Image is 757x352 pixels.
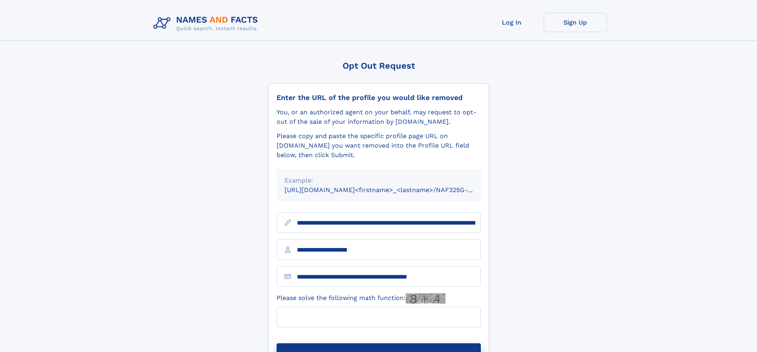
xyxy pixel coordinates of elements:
[268,61,489,71] div: Opt Out Request
[544,13,607,32] a: Sign Up
[150,13,265,34] img: Logo Names and Facts
[480,13,544,32] a: Log In
[277,293,445,304] label: Please solve the following math function:
[277,131,481,160] div: Please copy and paste the specific profile page URL on [DOMAIN_NAME] you want removed into the Pr...
[277,108,481,127] div: You, or an authorized agent on your behalf, may request to opt-out of the sale of your informatio...
[285,176,473,185] div: Example:
[285,186,496,194] small: [URL][DOMAIN_NAME]<firstname>_<lastname>/NAF325G-xxxxxxxx
[277,93,481,102] div: Enter the URL of the profile you would like removed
